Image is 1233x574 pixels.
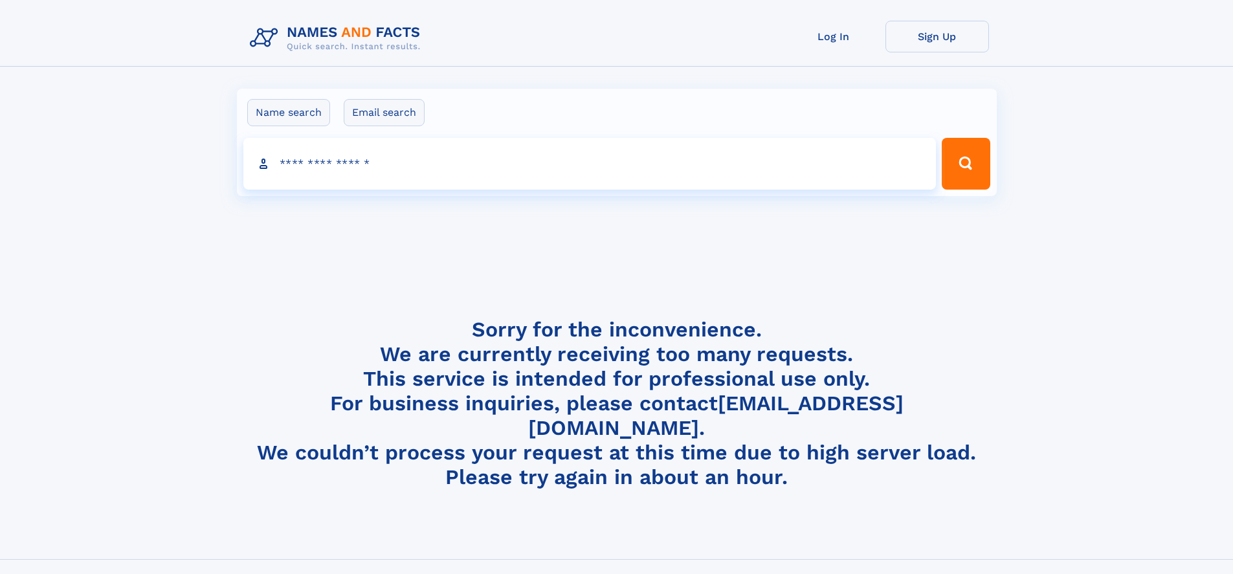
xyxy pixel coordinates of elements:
[245,21,431,56] img: Logo Names and Facts
[942,138,990,190] button: Search Button
[247,99,330,126] label: Name search
[885,21,989,52] a: Sign Up
[344,99,425,126] label: Email search
[528,391,904,440] a: [EMAIL_ADDRESS][DOMAIN_NAME]
[245,317,989,490] h4: Sorry for the inconvenience. We are currently receiving too many requests. This service is intend...
[782,21,885,52] a: Log In
[243,138,937,190] input: search input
